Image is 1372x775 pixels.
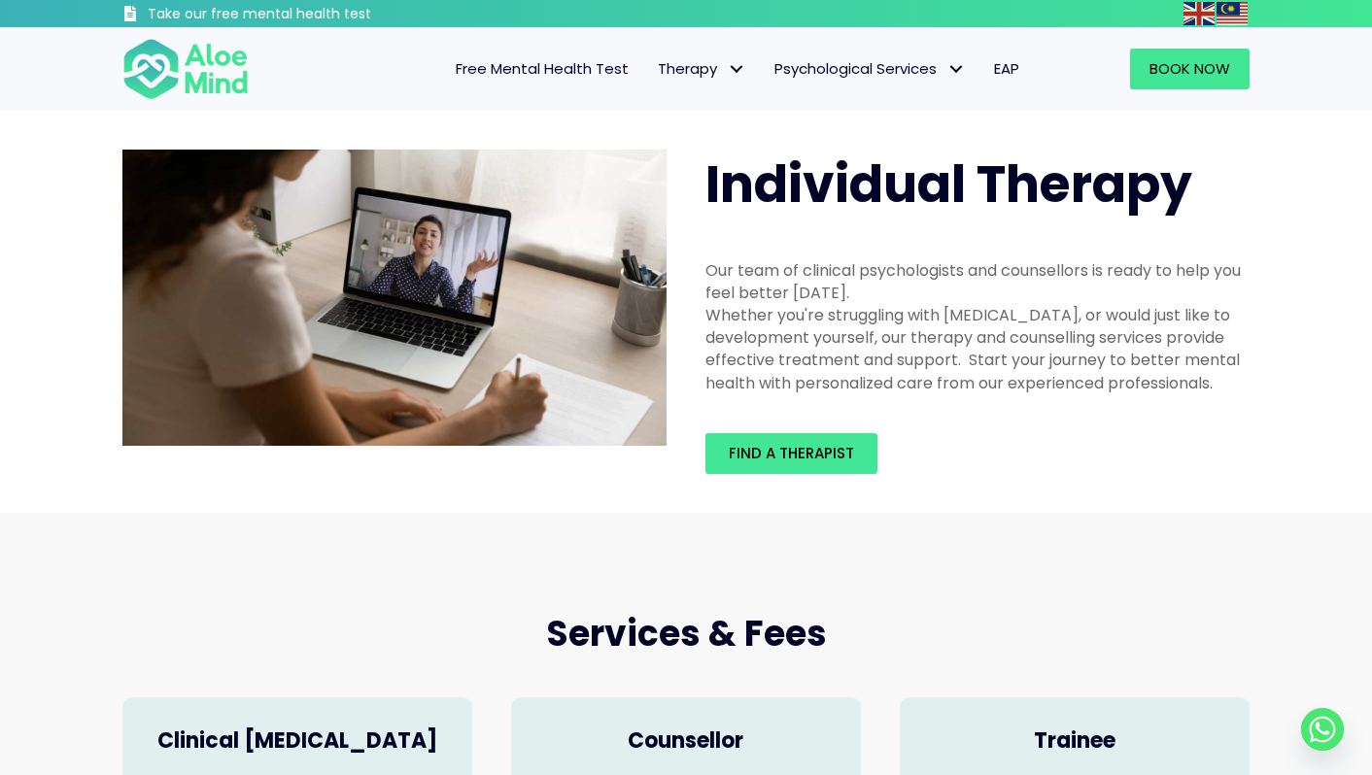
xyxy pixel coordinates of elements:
h4: Trainee [919,726,1230,757]
a: Whatsapp [1301,708,1344,751]
nav: Menu [274,49,1034,89]
a: Book Now [1130,49,1250,89]
a: TherapyTherapy: submenu [643,49,760,89]
a: Take our free mental health test [122,5,475,27]
span: Book Now [1149,58,1230,79]
h4: Clinical [MEDICAL_DATA] [142,726,453,757]
a: Free Mental Health Test [441,49,643,89]
img: Therapy online individual [122,150,667,447]
span: Services & Fees [546,609,827,658]
a: Malay [1217,2,1250,24]
img: Aloe mind Logo [122,37,249,101]
span: Psychological Services [774,58,965,79]
a: Find a therapist [705,433,877,474]
h4: Counsellor [531,726,841,757]
img: en [1183,2,1215,25]
h3: Take our free mental health test [148,5,475,24]
span: Free Mental Health Test [456,58,629,79]
span: Individual Therapy [705,149,1192,219]
div: Whether you're struggling with [MEDICAL_DATA], or would just like to development yourself, our th... [705,304,1250,394]
a: EAP [979,49,1034,89]
span: EAP [994,58,1019,79]
a: Psychological ServicesPsychological Services: submenu [760,49,979,89]
span: Find a therapist [729,443,854,463]
a: English [1183,2,1217,24]
img: ms [1217,2,1248,25]
div: Our team of clinical psychologists and counsellors is ready to help you feel better [DATE]. [705,259,1250,304]
span: Therapy [658,58,745,79]
span: Therapy: submenu [722,55,750,84]
span: Psychological Services: submenu [942,55,970,84]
